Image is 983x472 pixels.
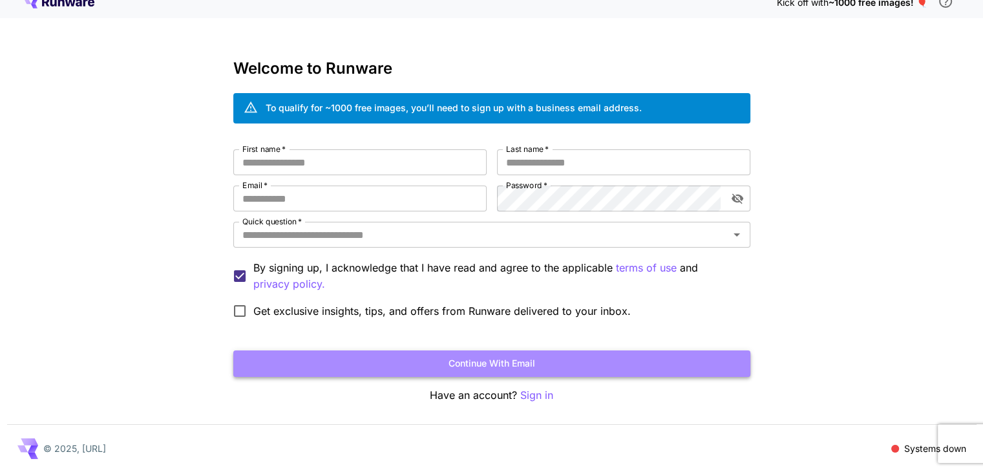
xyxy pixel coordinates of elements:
p: privacy policy. [253,276,325,292]
button: toggle password visibility [726,187,749,210]
span: Get exclusive insights, tips, and offers from Runware delivered to your inbox. [253,303,631,319]
label: Email [242,180,268,191]
div: To qualify for ~1000 free images, you’ll need to sign up with a business email address. [266,101,642,114]
button: Sign in [520,387,553,403]
p: Have an account? [233,387,750,403]
h3: Welcome to Runware [233,59,750,78]
p: terms of use [616,260,677,276]
label: Last name [506,144,549,155]
label: Quick question [242,216,302,227]
button: By signing up, I acknowledge that I have read and agree to the applicable terms of use and [253,276,325,292]
button: Open [728,226,746,244]
label: First name [242,144,286,155]
button: Continue with email [233,350,750,377]
p: Systems down [904,442,966,455]
p: By signing up, I acknowledge that I have read and agree to the applicable and [253,260,740,292]
p: © 2025, [URL] [43,442,106,455]
label: Password [506,180,547,191]
button: By signing up, I acknowledge that I have read and agree to the applicable and privacy policy. [616,260,677,276]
